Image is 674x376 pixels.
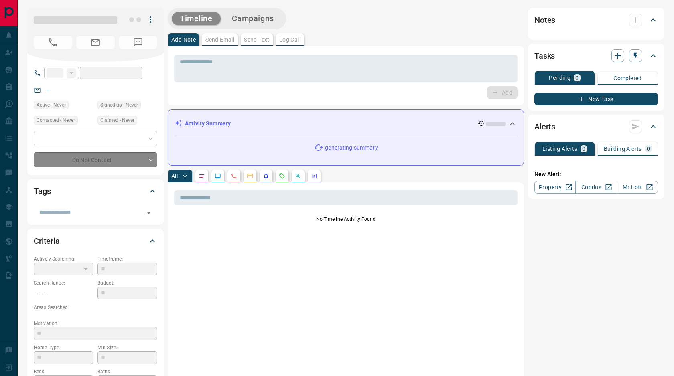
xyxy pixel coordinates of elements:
span: Claimed - Never [100,116,134,124]
div: Alerts [534,117,658,136]
div: Notes [534,10,658,30]
p: Actively Searching: [34,255,93,263]
span: Signed up - Never [100,101,138,109]
p: Areas Searched: [34,304,157,311]
div: Activity Summary [175,116,517,131]
p: Min Size: [97,344,157,351]
svg: Notes [199,173,205,179]
p: -- - -- [34,287,93,300]
span: Active - Never [37,101,66,109]
button: Campaigns [224,12,282,25]
p: Completed [613,75,642,81]
svg: Lead Browsing Activity [215,173,221,179]
p: New Alert: [534,170,658,178]
svg: Calls [231,173,237,179]
span: No Email [76,36,115,49]
span: Contacted - Never [37,116,75,124]
p: Add Note [171,37,196,42]
p: 0 [575,75,579,81]
div: Criteria [34,231,157,251]
h2: Tags [34,185,51,198]
button: New Task [534,93,658,105]
div: Tags [34,182,157,201]
p: Motivation: [34,320,157,327]
p: No Timeline Activity Found [174,216,518,223]
p: Budget: [97,279,157,287]
p: Activity Summary [185,119,231,128]
svg: Emails [247,173,253,179]
svg: Agent Actions [311,173,317,179]
h2: Alerts [534,120,555,133]
div: Tasks [534,46,658,65]
a: -- [47,87,50,93]
a: Mr.Loft [617,181,658,194]
p: Building Alerts [604,146,642,152]
p: Baths: [97,368,157,375]
p: All [171,173,178,179]
a: Condos [575,181,617,194]
svg: Listing Alerts [263,173,269,179]
p: 0 [647,146,650,152]
p: Beds: [34,368,93,375]
svg: Opportunities [295,173,301,179]
span: No Number [34,36,72,49]
p: Listing Alerts [542,146,577,152]
h2: Tasks [534,49,555,62]
p: 0 [582,146,585,152]
p: Search Range: [34,279,93,287]
button: Timeline [172,12,221,25]
div: Do Not Contact [34,152,157,167]
p: Pending [549,75,570,81]
h2: Notes [534,14,555,26]
button: Open [143,207,154,218]
svg: Requests [279,173,285,179]
p: generating summary [325,144,378,152]
span: No Number [119,36,157,49]
h2: Criteria [34,234,60,247]
p: Home Type: [34,344,93,351]
a: Property [534,181,576,194]
p: Timeframe: [97,255,157,263]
